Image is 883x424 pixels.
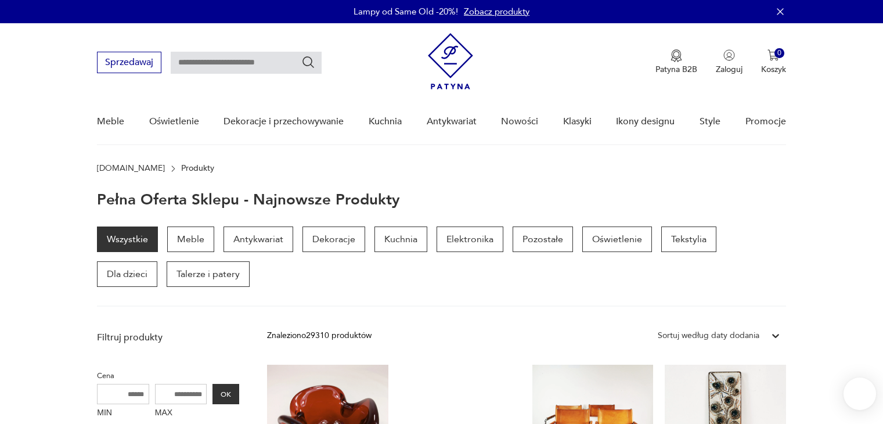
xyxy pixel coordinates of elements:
p: Filtruj produkty [97,331,239,344]
div: Sortuj według daty dodania [658,329,759,342]
a: Zobacz produkty [464,6,529,17]
button: Zaloguj [716,49,743,75]
a: Ikona medaluPatyna B2B [655,49,697,75]
a: Wszystkie [97,227,158,252]
a: Dekoracje i przechowywanie [224,99,344,144]
div: Znaleziono 29310 produktów [267,329,372,342]
label: MIN [97,404,149,423]
a: Oświetlenie [582,227,652,252]
a: Talerze i patery [167,261,250,287]
p: Produkty [181,164,214,173]
a: Tekstylia [661,227,716,252]
a: Dla dzieci [97,261,157,287]
button: Szukaj [301,55,315,69]
h1: Pełna oferta sklepu - najnowsze produkty [97,192,400,208]
a: Kuchnia [374,227,427,252]
a: Oświetlenie [149,99,199,144]
iframe: Smartsupp widget button [844,378,876,410]
img: Ikonka użytkownika [723,49,735,61]
img: Ikona medalu [671,49,682,62]
a: Pozostałe [513,227,573,252]
a: Meble [97,99,124,144]
a: Dekoracje [302,227,365,252]
a: Sprzedawaj [97,59,161,67]
a: Antykwariat [224,227,293,252]
a: Nowości [501,99,538,144]
button: 0Koszyk [761,49,786,75]
p: Cena [97,369,239,382]
p: Patyna B2B [655,64,697,75]
p: Lampy od Same Old -20%! [354,6,458,17]
a: Elektronika [437,227,503,252]
p: Zaloguj [716,64,743,75]
a: Style [700,99,720,144]
label: MAX [155,404,207,423]
a: Klasyki [563,99,592,144]
button: OK [212,384,239,404]
img: Ikona koszyka [767,49,779,61]
a: Ikony designu [616,99,675,144]
button: Sprzedawaj [97,52,161,73]
a: [DOMAIN_NAME] [97,164,165,173]
button: Patyna B2B [655,49,697,75]
a: Kuchnia [369,99,402,144]
img: Patyna - sklep z meblami i dekoracjami vintage [428,33,473,89]
a: Antykwariat [427,99,477,144]
p: Koszyk [761,64,786,75]
a: Promocje [745,99,786,144]
div: 0 [774,48,784,58]
a: Meble [167,227,214,252]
